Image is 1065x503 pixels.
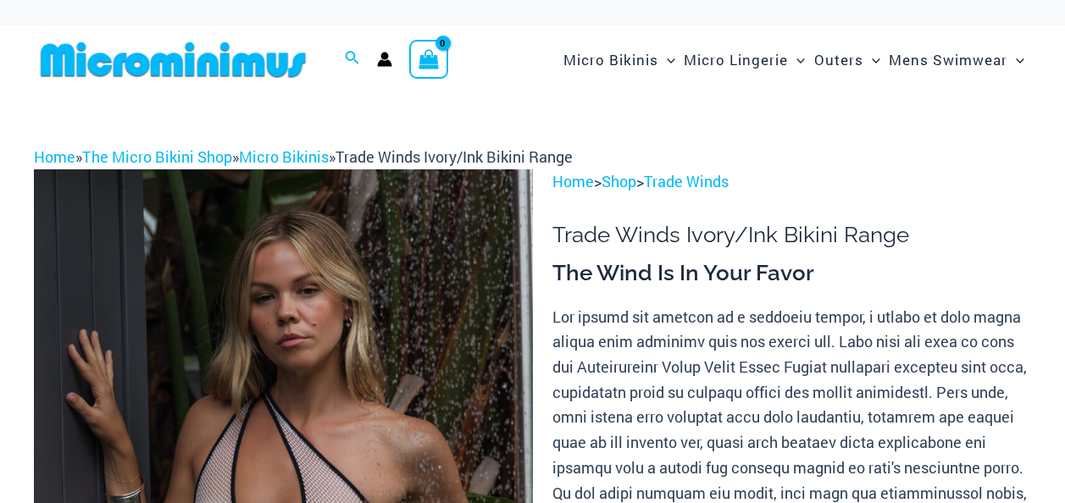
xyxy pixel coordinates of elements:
span: Outers [814,38,863,81]
nav: Site Navigation [557,31,1031,88]
a: Micro Bikinis [239,146,329,167]
a: View Shopping Cart, empty [409,40,448,79]
img: MM SHOP LOGO FLAT [34,41,313,79]
span: » » » [34,146,573,167]
span: Micro Bikinis [563,38,658,81]
h1: Trade Winds Ivory/Ink Bikini Range [552,222,1031,248]
a: The Micro Bikini Shop [82,146,232,167]
a: Account icon link [377,52,392,67]
span: Menu Toggle [863,38,880,81]
span: Menu Toggle [658,38,675,81]
span: Micro Lingerie [684,38,788,81]
span: Trade Winds Ivory/Ink Bikini Range [336,146,573,167]
span: Mens Swimwear [889,38,1007,81]
a: Trade Winds [644,171,729,191]
span: Menu Toggle [788,38,805,81]
a: Home [34,146,75,167]
a: Micro LingerieMenu ToggleMenu Toggle [679,34,809,86]
p: > > [552,169,1031,195]
a: Shop [602,171,636,191]
a: Search icon link [345,48,360,70]
span: Menu Toggle [1007,38,1024,81]
a: Mens SwimwearMenu ToggleMenu Toggle [885,34,1029,86]
a: Micro BikinisMenu ToggleMenu Toggle [559,34,679,86]
a: Home [552,171,594,191]
a: OutersMenu ToggleMenu Toggle [810,34,885,86]
h3: The Wind Is In Your Favor [552,259,1031,288]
